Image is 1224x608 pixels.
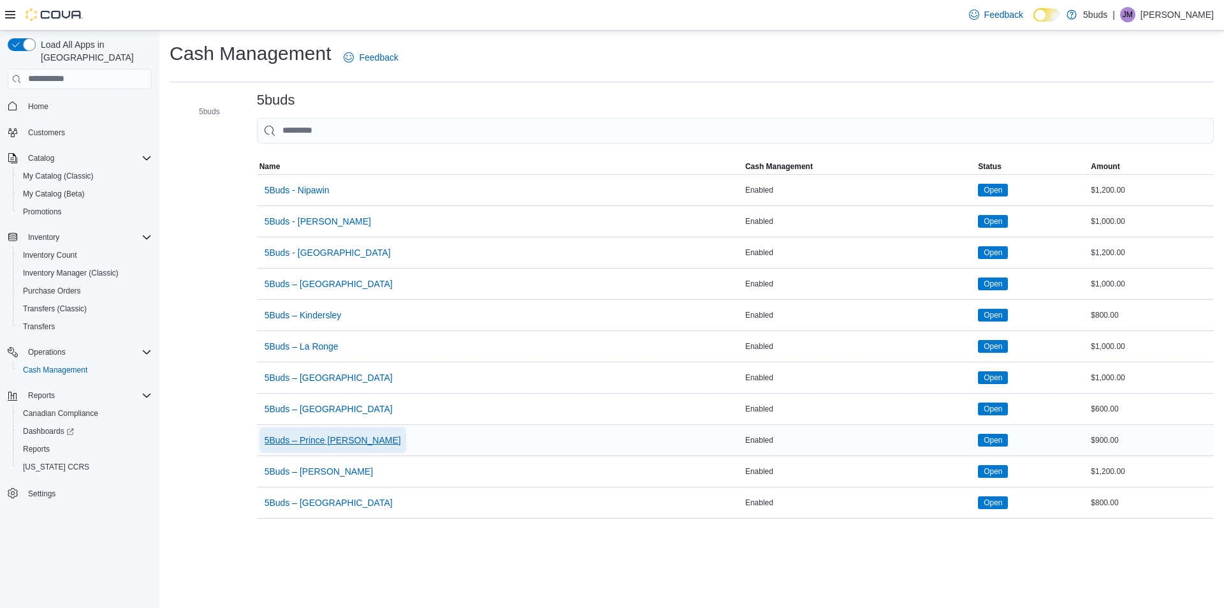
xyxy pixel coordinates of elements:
[3,484,157,502] button: Settings
[339,45,403,70] a: Feedback
[743,495,975,510] div: Enabled
[23,486,61,501] a: Settings
[18,406,103,421] a: Canadian Compliance
[3,97,157,115] button: Home
[18,362,152,378] span: Cash Management
[23,99,54,114] a: Home
[13,422,157,440] a: Dashboards
[23,98,152,114] span: Home
[18,441,55,457] a: Reports
[978,309,1008,322] span: Open
[1112,7,1115,22] p: |
[23,444,50,454] span: Reports
[265,246,391,259] span: 5Buds - [GEOGRAPHIC_DATA]
[978,246,1008,259] span: Open
[265,371,393,384] span: 5Buds – [GEOGRAPHIC_DATA]
[1033,8,1060,22] input: Dark Mode
[13,300,157,318] button: Transfers (Classic)
[23,345,71,360] button: Operations
[18,265,152,281] span: Inventory Manager (Classic)
[18,265,124,281] a: Inventory Manager (Classic)
[359,51,398,64] span: Feedback
[978,278,1008,290] span: Open
[259,271,398,297] button: 5Buds – [GEOGRAPHIC_DATA]
[743,214,975,229] div: Enabled
[978,161,1002,172] span: Status
[978,465,1008,478] span: Open
[257,159,743,174] button: Name
[984,278,1002,290] span: Open
[28,128,65,138] span: Customers
[23,345,152,360] span: Operations
[265,184,330,196] span: 5Buds - Nipawin
[199,107,220,117] span: 5buds
[13,282,157,300] button: Purchase Orders
[743,401,975,417] div: Enabled
[23,230,64,245] button: Inventory
[1088,159,1214,174] button: Amount
[1091,161,1119,172] span: Amount
[23,388,60,403] button: Reports
[23,125,70,140] a: Customers
[18,283,86,299] a: Purchase Orders
[259,177,335,203] button: 5Buds - Nipawin
[743,339,975,354] div: Enabled
[18,204,152,219] span: Promotions
[265,278,393,290] span: 5Buds – [GEOGRAPHIC_DATA]
[259,240,396,265] button: 5Buds - [GEOGRAPHIC_DATA]
[23,268,119,278] span: Inventory Manager (Classic)
[18,459,152,475] span: Washington CCRS
[13,458,157,476] button: [US_STATE] CCRS
[13,264,157,282] button: Inventory Manager (Classic)
[1088,401,1214,417] div: $600.00
[28,489,55,499] span: Settings
[984,247,1002,258] span: Open
[18,283,152,299] span: Purchase Orders
[1088,182,1214,198] div: $1,200.00
[978,371,1008,384] span: Open
[265,434,401,447] span: 5Buds – Prince [PERSON_NAME]
[3,387,157,404] button: Reports
[984,8,1023,21] span: Feedback
[743,159,975,174] button: Cash Management
[743,464,975,479] div: Enabled
[36,38,152,64] span: Load All Apps in [GEOGRAPHIC_DATA]
[978,403,1008,415] span: Open
[28,347,66,357] span: Operations
[259,427,406,453] button: 5Buds – Prince [PERSON_NAME]
[23,207,62,217] span: Promotions
[18,248,82,263] a: Inventory Count
[23,485,152,501] span: Settings
[3,123,157,142] button: Customers
[13,185,157,203] button: My Catalog (Beta)
[265,403,393,415] span: 5Buds – [GEOGRAPHIC_DATA]
[1088,464,1214,479] div: $1,200.00
[13,440,157,458] button: Reports
[259,365,398,390] button: 5Buds – [GEOGRAPHIC_DATA]
[28,390,55,401] span: Reports
[1088,245,1214,260] div: $1,200.00
[25,8,83,21] img: Cova
[13,246,157,264] button: Inventory Count
[984,497,1002,508] span: Open
[3,149,157,167] button: Catalog
[23,286,81,296] span: Purchase Orders
[984,403,1002,415] span: Open
[18,248,152,263] span: Inventory Count
[23,408,98,419] span: Canadian Compliance
[978,340,1008,353] span: Open
[3,343,157,361] button: Operations
[13,167,157,185] button: My Catalog (Classic)
[259,161,280,172] span: Name
[18,459,94,475] a: [US_STATE] CCRS
[1088,370,1214,385] div: $1,000.00
[13,318,157,336] button: Transfers
[1088,308,1214,323] div: $800.00
[18,186,90,202] a: My Catalog (Beta)
[257,118,1214,144] input: This is a search bar. As you type, the results lower in the page will automatically filter.
[743,276,975,292] div: Enabled
[978,215,1008,228] span: Open
[18,301,92,316] a: Transfers (Classic)
[23,230,152,245] span: Inventory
